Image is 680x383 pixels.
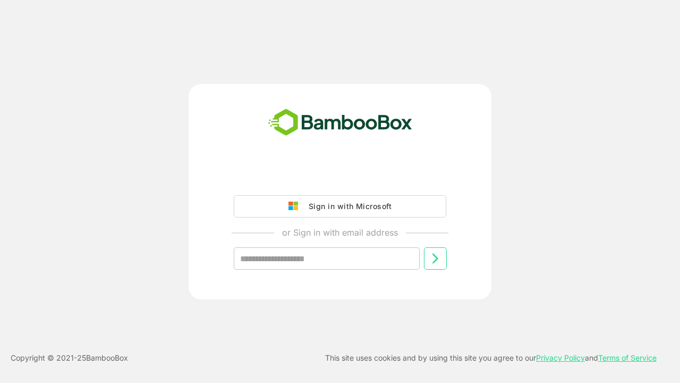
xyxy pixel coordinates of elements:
img: google [288,202,303,211]
div: Sign in with Microsoft [303,199,392,213]
p: This site uses cookies and by using this site you agree to our and [325,352,657,364]
a: Terms of Service [598,353,657,362]
p: or Sign in with email address [282,226,398,239]
p: Copyright © 2021- 25 BambooBox [11,352,128,364]
a: Privacy Policy [536,353,585,362]
button: Sign in with Microsoft [234,195,446,218]
img: bamboobox [262,105,418,140]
